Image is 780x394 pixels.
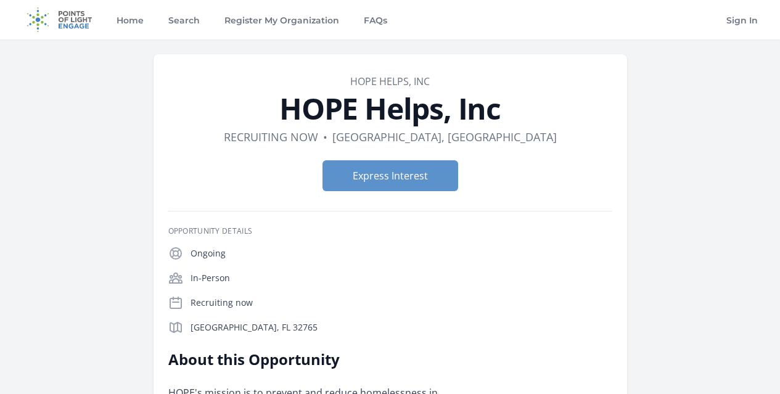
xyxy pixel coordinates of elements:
[168,350,529,369] h2: About this Opportunity
[168,94,612,123] h1: HOPE Helps, Inc
[323,128,327,146] div: •
[168,226,612,236] h3: Opportunity Details
[350,75,430,88] a: HOPE Helps, Inc
[322,160,458,191] button: Express Interest
[224,128,318,146] dd: Recruiting now
[191,297,612,309] p: Recruiting now
[191,247,612,260] p: Ongoing
[191,272,612,284] p: In-Person
[191,321,612,334] p: [GEOGRAPHIC_DATA], FL 32765
[332,128,557,146] dd: [GEOGRAPHIC_DATA], [GEOGRAPHIC_DATA]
